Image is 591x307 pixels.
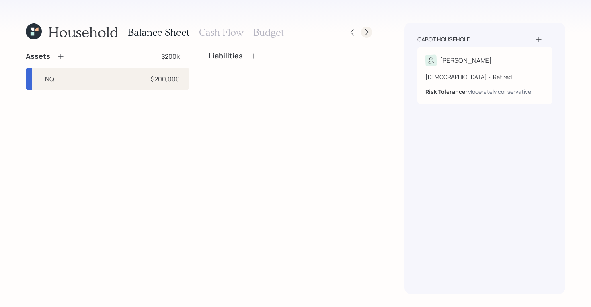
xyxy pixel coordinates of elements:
[209,52,243,60] h4: Liabilities
[26,52,50,61] h4: Assets
[199,27,244,38] h3: Cash Flow
[45,74,54,84] div: NQ
[467,87,531,96] div: Moderately conservative
[161,52,180,61] div: $200k
[253,27,284,38] h3: Budget
[151,74,180,84] div: $200,000
[425,73,544,81] div: [DEMOGRAPHIC_DATA] • Retired
[417,35,470,44] div: Cabot household
[440,56,492,65] div: [PERSON_NAME]
[48,23,118,41] h1: Household
[425,88,467,95] b: Risk Tolerance:
[128,27,189,38] h3: Balance Sheet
